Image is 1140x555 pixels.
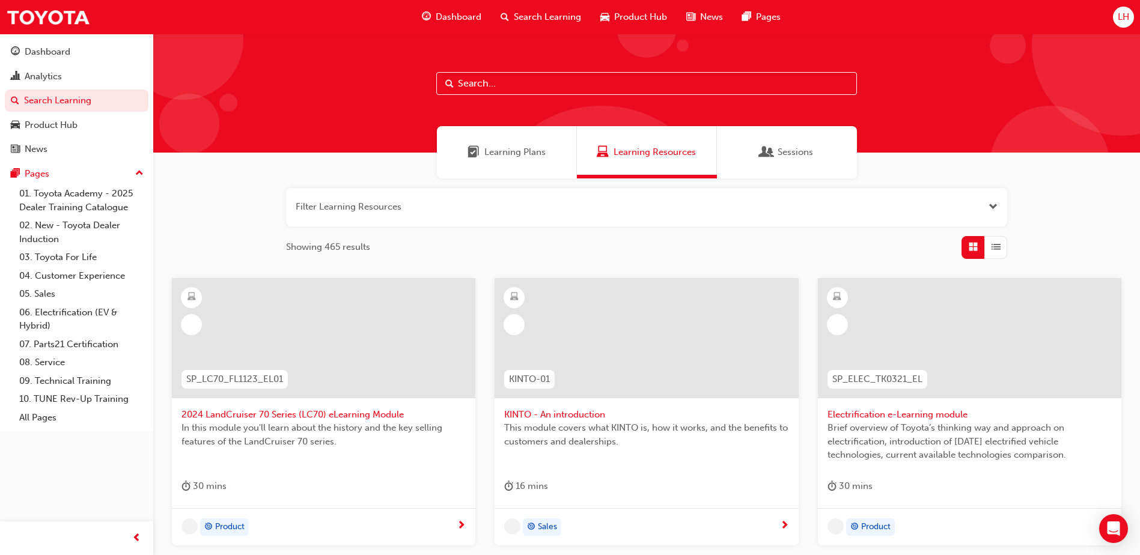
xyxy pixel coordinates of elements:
span: 2024 LandCruiser 70 Series (LC70) eLearning Module [181,408,466,422]
span: prev-icon [132,531,141,546]
span: guage-icon [422,10,431,25]
span: duration-icon [828,479,837,494]
a: 05. Sales [14,285,148,303]
span: Sessions [761,145,773,159]
span: SP_ELEC_TK0321_EL [832,372,922,386]
span: Learning Plans [484,145,546,159]
a: SP_LC70_FL1123_EL012024 LandCruiser 70 Series (LC70) eLearning ModuleIn this module you'll learn ... [172,278,475,546]
a: 06. Electrification (EV & Hybrid) [14,303,148,335]
span: learningResourceType_ELEARNING-icon [510,290,519,305]
span: Product Hub [614,10,667,24]
a: Analytics [5,65,148,88]
span: next-icon [457,521,466,532]
a: Product Hub [5,114,148,136]
span: LH [1118,10,1129,24]
span: news-icon [11,144,20,155]
div: Analytics [25,70,62,83]
img: Trak [6,4,90,31]
span: search-icon [501,10,509,25]
span: next-icon [780,521,789,532]
a: SessionsSessions [717,126,857,178]
span: Sales [538,520,557,534]
a: 07. Parts21 Certification [14,335,148,354]
span: KINTO - An introduction [504,408,788,422]
span: car-icon [600,10,609,25]
span: pages-icon [742,10,751,25]
span: KINTO-01 [509,372,550,386]
a: search-iconSearch Learning [491,5,591,29]
span: chart-icon [11,71,20,82]
button: LH [1113,7,1134,28]
div: 30 mins [181,479,227,494]
span: news-icon [686,10,695,25]
a: guage-iconDashboard [412,5,491,29]
span: duration-icon [181,479,191,494]
span: Learning Resources [614,145,696,159]
span: guage-icon [11,47,20,58]
span: car-icon [11,120,20,131]
span: Product [215,520,245,534]
span: Grid [969,240,978,254]
input: Search... [436,72,857,95]
span: Showing 465 results [286,240,370,254]
span: List [992,240,1001,254]
div: 16 mins [504,479,548,494]
div: Pages [25,167,49,181]
a: Search Learning [5,89,148,112]
span: Electrification e-Learning module [828,408,1112,422]
a: 08. Service [14,353,148,372]
button: DashboardAnalyticsSearch LearningProduct HubNews [5,38,148,163]
div: News [25,142,47,156]
div: 30 mins [828,479,873,494]
span: target-icon [527,520,535,535]
a: 10. TUNE Rev-Up Training [14,390,148,408]
a: SP_ELEC_TK0321_ELElectrification e-Learning moduleBrief overview of Toyota’s thinking way and app... [818,278,1121,546]
a: 09. Technical Training [14,372,148,390]
span: pages-icon [11,169,20,180]
span: Search Learning [514,10,581,24]
a: KINTO-01KINTO - An introductionThis module covers what KINTO is, how it works, and the benefits t... [495,278,798,546]
span: Brief overview of Toyota’s thinking way and approach on electrification, introduction of [DATE] e... [828,421,1112,462]
div: Open Intercom Messenger [1099,514,1128,543]
a: All Pages [14,408,148,427]
span: learningResourceType_ELEARNING-icon [833,290,841,305]
span: News [700,10,723,24]
a: pages-iconPages [733,5,790,29]
span: Sessions [778,145,813,159]
div: Product Hub [25,118,78,132]
button: Pages [5,163,148,185]
a: Learning PlansLearning Plans [437,126,577,178]
a: car-iconProduct Hub [591,5,677,29]
span: duration-icon [504,479,513,494]
button: Open the filter [989,200,998,214]
span: SP_LC70_FL1123_EL01 [186,372,283,386]
span: Dashboard [436,10,481,24]
span: This module covers what KINTO is, how it works, and the benefits to customers and dealerships. [504,421,788,448]
span: Learning Resources [597,145,609,159]
span: In this module you'll learn about the history and the key selling features of the LandCruiser 70 ... [181,421,466,448]
a: Learning ResourcesLearning Resources [577,126,717,178]
span: target-icon [204,520,213,535]
a: 03. Toyota For Life [14,248,148,267]
a: news-iconNews [677,5,733,29]
a: News [5,138,148,160]
div: Dashboard [25,45,70,59]
span: Learning Plans [468,145,480,159]
span: up-icon [135,166,144,181]
a: 02. New - Toyota Dealer Induction [14,216,148,248]
a: 01. Toyota Academy - 2025 Dealer Training Catalogue [14,184,148,216]
span: Pages [756,10,781,24]
a: 04. Customer Experience [14,267,148,285]
a: Dashboard [5,41,148,63]
span: target-icon [850,520,859,535]
span: Search [445,77,454,91]
span: search-icon [11,96,19,106]
span: learningResourceType_ELEARNING-icon [187,290,196,305]
span: Product [861,520,891,534]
